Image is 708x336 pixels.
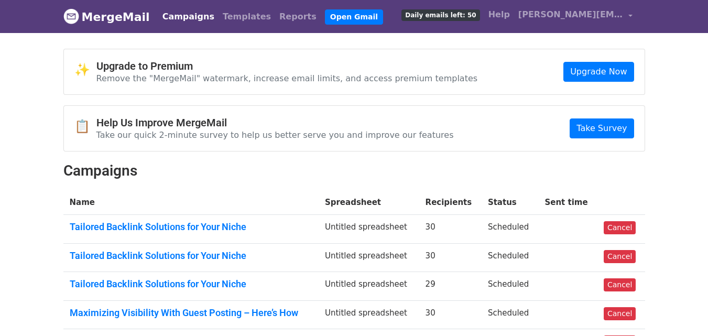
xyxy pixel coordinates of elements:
[319,190,419,215] th: Spreadsheet
[74,119,96,134] span: 📋
[96,129,454,140] p: Take our quick 2-minute survey to help us better serve you and improve our features
[319,300,419,329] td: Untitled spreadsheet
[319,215,419,244] td: Untitled spreadsheet
[70,278,312,290] a: Tailored Backlink Solutions for Your Niche
[482,300,539,329] td: Scheduled
[325,9,383,25] a: Open Gmail
[158,6,219,27] a: Campaigns
[70,221,312,233] a: Tailored Backlink Solutions for Your Niche
[419,215,482,244] td: 30
[419,190,482,215] th: Recipients
[63,8,79,24] img: MergeMail logo
[482,272,539,301] td: Scheduled
[96,116,454,129] h4: Help Us Improve MergeMail
[604,307,636,320] a: Cancel
[63,6,150,28] a: MergeMail
[419,243,482,272] td: 30
[96,60,478,72] h4: Upgrade to Premium
[482,243,539,272] td: Scheduled
[604,250,636,263] a: Cancel
[604,221,636,234] a: Cancel
[604,278,636,291] a: Cancel
[63,162,645,180] h2: Campaigns
[219,6,275,27] a: Templates
[70,250,312,262] a: Tailored Backlink Solutions for Your Niche
[96,73,478,84] p: Remove the "MergeMail" watermark, increase email limits, and access premium templates
[538,190,597,215] th: Sent time
[419,300,482,329] td: 30
[514,4,637,29] a: [PERSON_NAME][EMAIL_ADDRESS][DOMAIN_NAME]
[401,9,480,21] span: Daily emails left: 50
[70,307,312,319] a: Maximizing Visibility With Guest Posting – Here’s How
[518,8,623,21] span: [PERSON_NAME][EMAIL_ADDRESS][DOMAIN_NAME]
[484,4,514,25] a: Help
[319,243,419,272] td: Untitled spreadsheet
[74,62,96,78] span: ✨
[482,190,539,215] th: Status
[319,272,419,301] td: Untitled spreadsheet
[419,272,482,301] td: 29
[563,62,634,82] a: Upgrade Now
[397,4,484,25] a: Daily emails left: 50
[63,190,319,215] th: Name
[482,215,539,244] td: Scheduled
[275,6,321,27] a: Reports
[570,118,634,138] a: Take Survey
